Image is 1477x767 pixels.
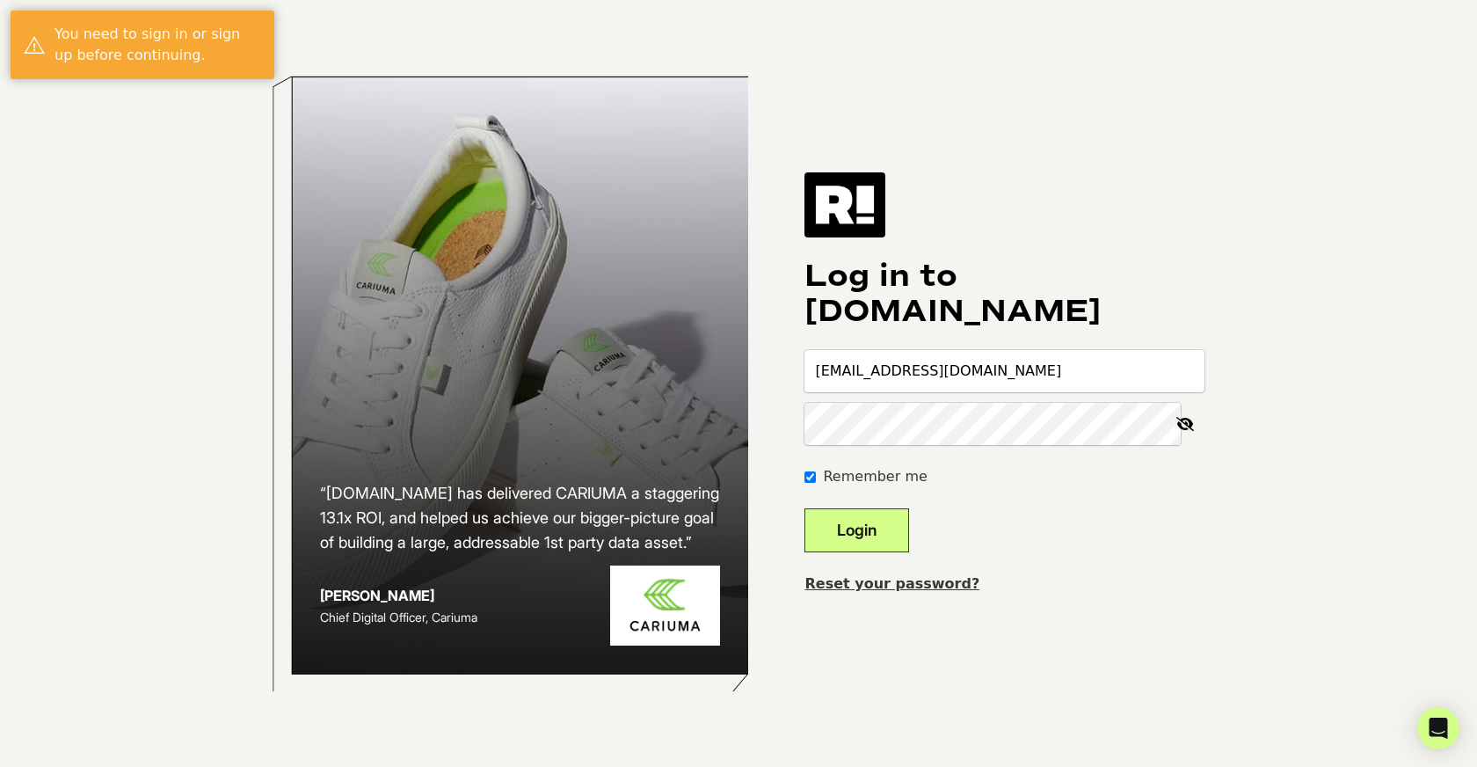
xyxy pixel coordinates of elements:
a: Reset your password? [804,575,979,592]
h2: “[DOMAIN_NAME] has delivered CARIUMA a staggering 13.1x ROI, and helped us achieve our bigger-pic... [320,481,721,555]
img: Retention.com [804,172,885,237]
button: Login [804,508,909,552]
span: Chief Digital Officer, Cariuma [320,610,477,625]
img: Cariuma [610,566,720,646]
div: Open Intercom Messenger [1417,707,1459,749]
h1: Log in to [DOMAIN_NAME] [804,259,1204,329]
input: Email [804,350,1204,392]
strong: [PERSON_NAME] [320,587,434,604]
label: Remember me [823,466,927,487]
div: You need to sign in or sign up before continuing. [55,24,261,66]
